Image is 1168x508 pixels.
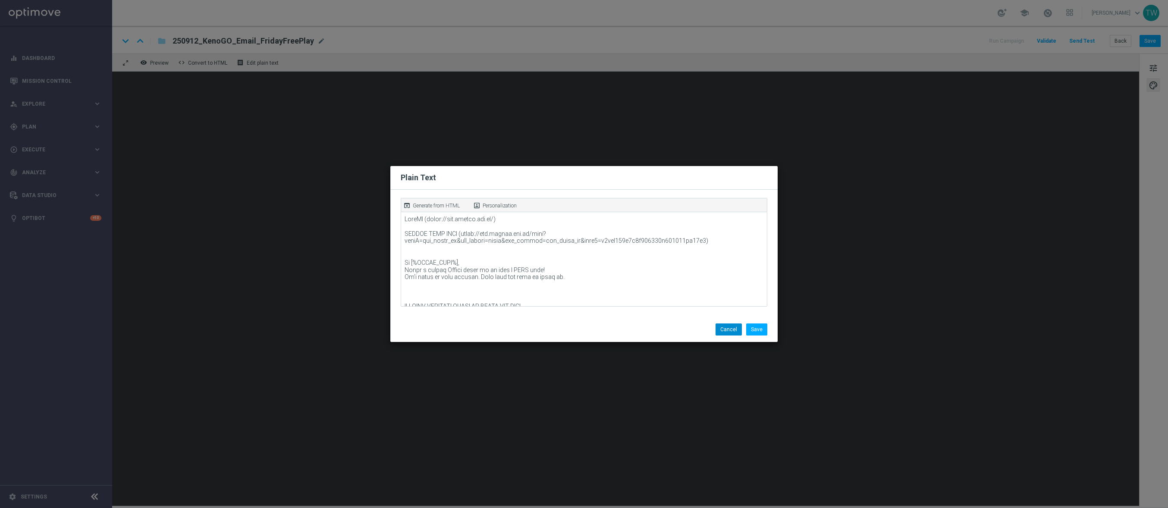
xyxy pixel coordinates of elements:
button: Cancel [716,323,742,336]
p: Personalization [483,202,517,210]
p: Generate from HTML [413,202,460,210]
h2: Plain Text [401,172,436,183]
i: open_in_browser [403,202,411,209]
i: portrait [473,202,480,209]
button: Save [746,323,767,336]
